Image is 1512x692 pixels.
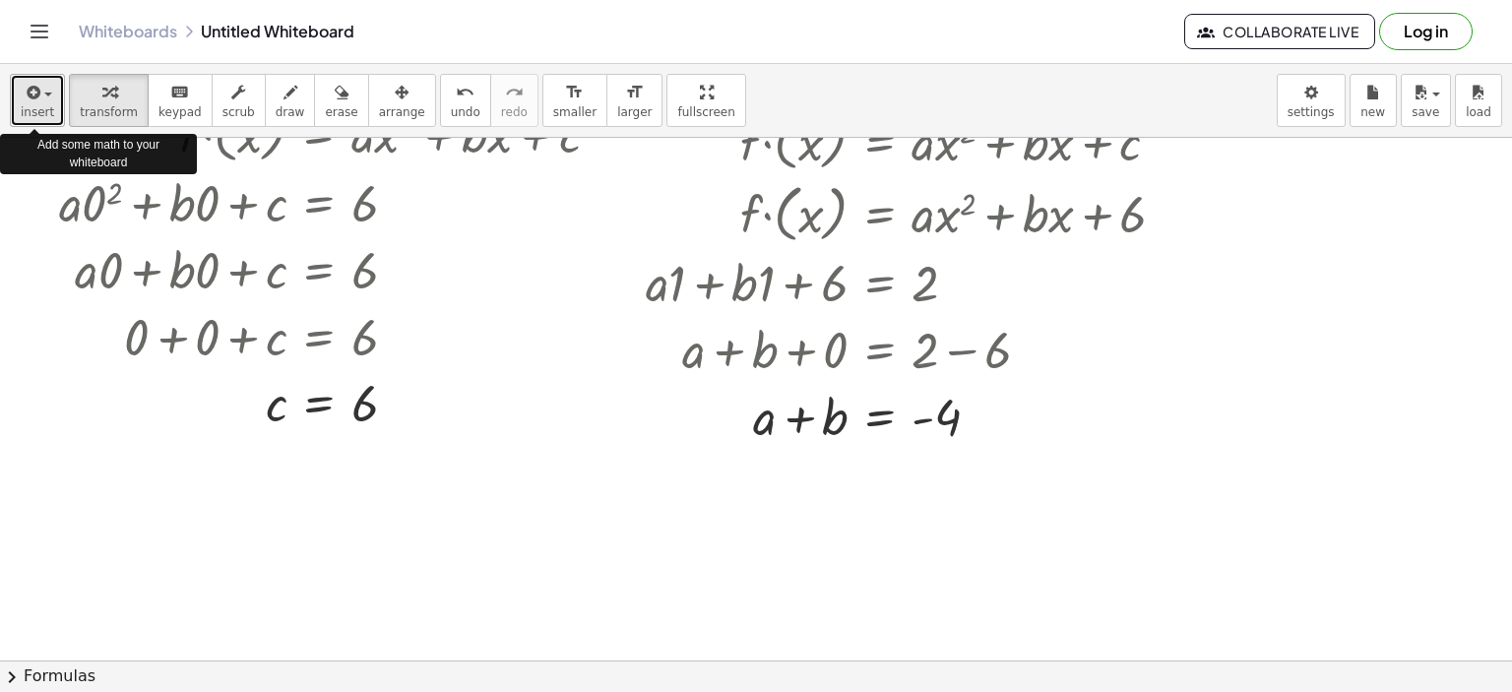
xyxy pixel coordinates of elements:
[606,74,662,127] button: format_sizelarger
[553,105,597,119] span: smaller
[617,105,652,119] span: larger
[21,105,54,119] span: insert
[368,74,436,127] button: arrange
[490,74,538,127] button: redoredo
[314,74,368,127] button: erase
[677,105,734,119] span: fullscreen
[565,81,584,104] i: format_size
[456,81,474,104] i: undo
[1201,23,1358,40] span: Collaborate Live
[212,74,266,127] button: scrub
[170,81,189,104] i: keyboard
[451,105,480,119] span: undo
[1184,14,1375,49] button: Collaborate Live
[542,74,607,127] button: format_sizesmaller
[325,105,357,119] span: erase
[379,105,425,119] span: arrange
[1288,105,1335,119] span: settings
[79,22,177,41] a: Whiteboards
[1401,74,1451,127] button: save
[1379,13,1473,50] button: Log in
[265,74,316,127] button: draw
[1350,74,1397,127] button: new
[1466,105,1491,119] span: load
[1455,74,1502,127] button: load
[24,16,55,47] button: Toggle navigation
[80,105,138,119] span: transform
[158,105,202,119] span: keypad
[1360,105,1385,119] span: new
[276,105,305,119] span: draw
[505,81,524,104] i: redo
[666,74,745,127] button: fullscreen
[440,74,491,127] button: undoundo
[1412,105,1439,119] span: save
[1277,74,1346,127] button: settings
[501,105,528,119] span: redo
[69,74,149,127] button: transform
[10,74,65,127] button: insert
[222,105,255,119] span: scrub
[148,74,213,127] button: keyboardkeypad
[625,81,644,104] i: format_size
